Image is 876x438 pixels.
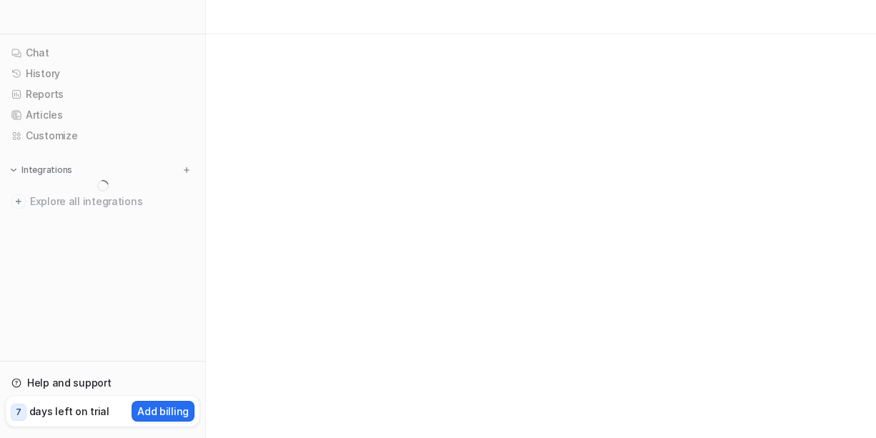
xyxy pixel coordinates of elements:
[30,190,194,213] span: Explore all integrations
[137,404,189,419] p: Add billing
[6,373,200,393] a: Help and support
[11,194,26,209] img: explore all integrations
[16,406,21,419] p: 7
[132,401,195,422] button: Add billing
[6,105,200,125] a: Articles
[6,84,200,104] a: Reports
[6,126,200,146] a: Customize
[6,191,200,211] a: Explore all integrations
[6,64,200,84] a: History
[6,43,200,63] a: Chat
[29,404,109,419] p: days left on trial
[6,163,77,177] button: Integrations
[21,164,72,176] p: Integrations
[9,165,19,175] img: expand menu
[182,165,192,175] img: menu_add.svg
